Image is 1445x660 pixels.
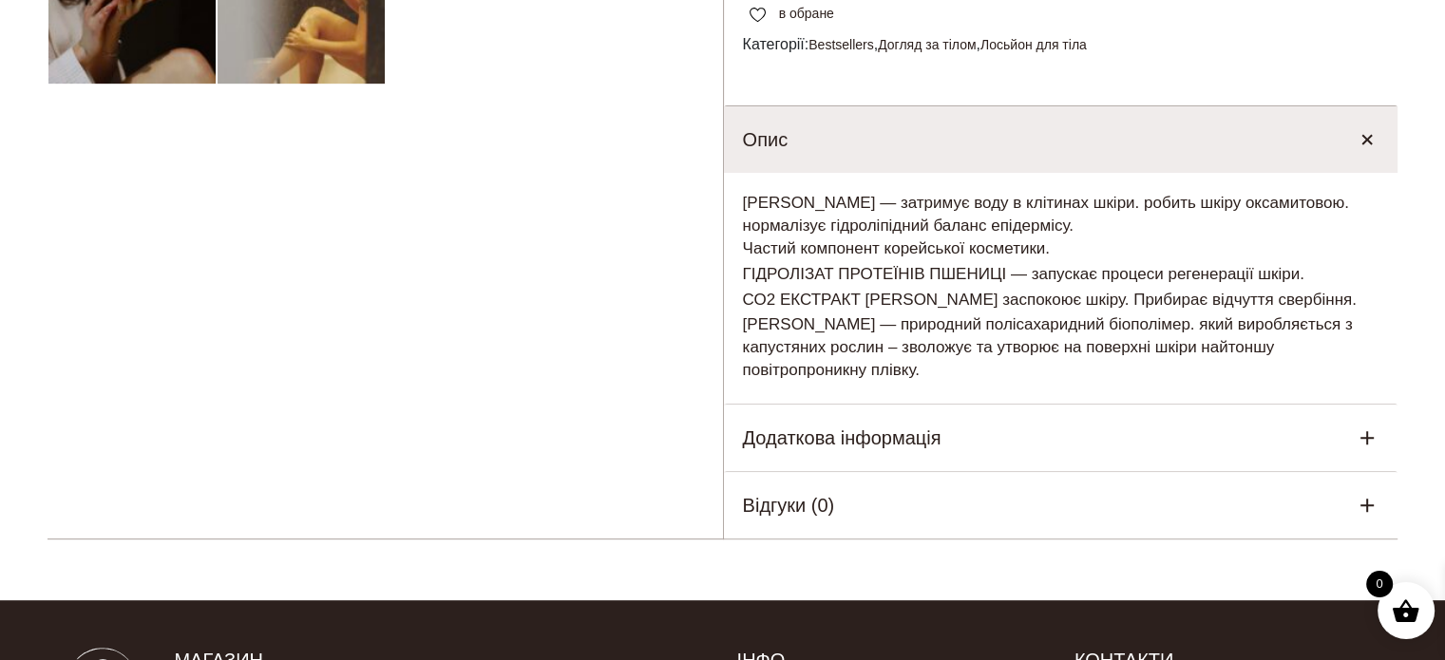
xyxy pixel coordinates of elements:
[743,313,1379,381] p: [PERSON_NAME] — природний полісахаридний біополімер. який виробляється з капустяних рослин – звол...
[743,33,1379,56] span: Категорії: , ,
[743,4,841,24] a: в обране
[743,263,1379,286] p: ГІДРОЛІЗАТ ПРОТЕЇНІВ ПШЕНИЦІ — запускає процеси регенерації шкіри.
[743,125,789,154] h5: Опис
[1366,571,1393,597] span: 0
[743,424,941,452] h5: Додаткова інформація
[750,8,766,23] img: unfavourite.svg
[743,192,1379,259] p: [PERSON_NAME] — затримує воду в клітинах шкіри. робить шкіру оксамитовою. нормалізує гідроліпідни...
[743,491,835,519] h5: Відгуки (0)
[980,37,1087,52] a: Лосьйон для тіла
[779,4,834,24] span: в обране
[878,37,976,52] a: Догляд за тілом
[808,37,873,52] a: Bestsellers
[743,289,1379,311] p: СО2 ЕКСТРАКТ [PERSON_NAME] заспокоює шкіру. Прибирає відчуття свербіння.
